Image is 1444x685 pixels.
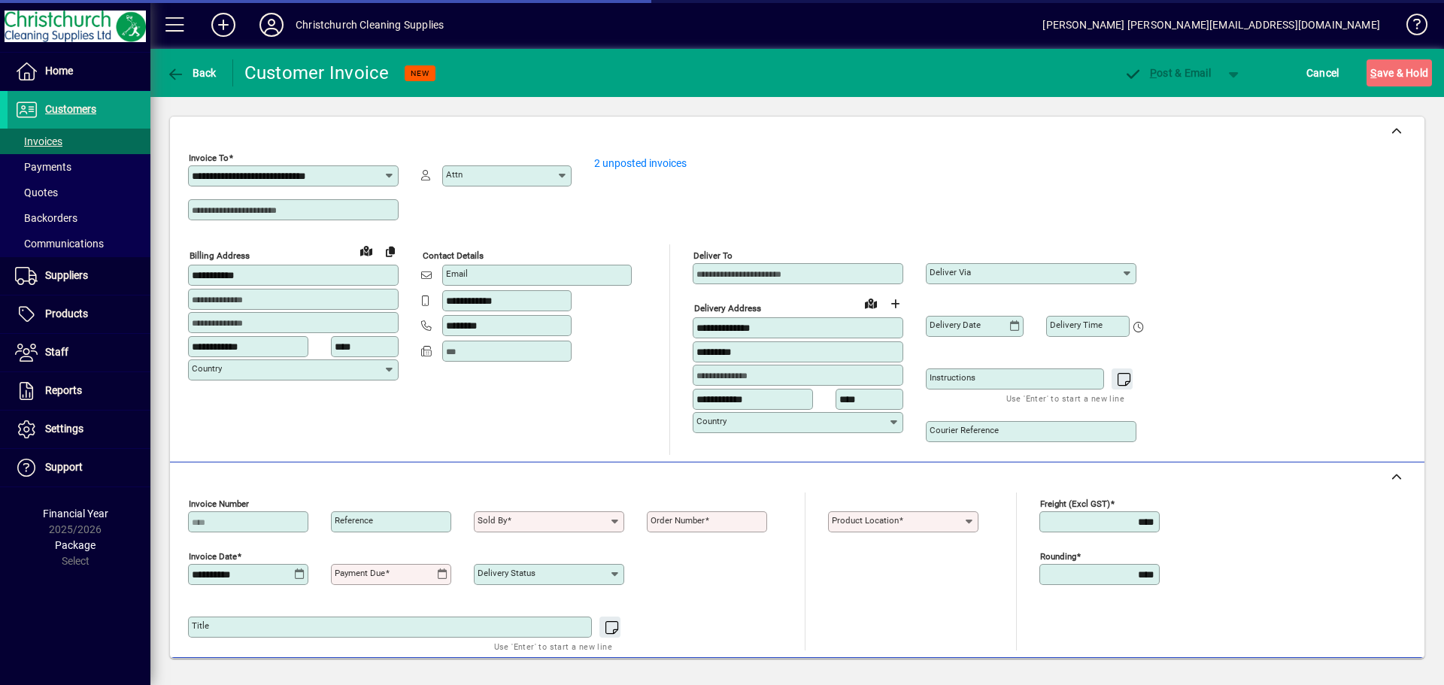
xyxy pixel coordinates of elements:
[8,411,150,448] a: Settings
[192,363,222,374] mat-label: Country
[166,67,217,79] span: Back
[189,153,229,163] mat-label: Invoice To
[930,320,981,330] mat-label: Delivery date
[15,186,58,199] span: Quotes
[594,157,687,169] a: 2 unposted invoices
[8,257,150,295] a: Suppliers
[8,154,150,180] a: Payments
[55,539,96,551] span: Package
[189,499,249,509] mat-label: Invoice number
[45,65,73,77] span: Home
[8,372,150,410] a: Reports
[378,239,402,263] button: Copy to Delivery address
[8,53,150,90] a: Home
[43,508,108,520] span: Financial Year
[15,161,71,173] span: Payments
[651,515,705,526] mat-label: Order number
[1306,61,1339,85] span: Cancel
[335,515,373,526] mat-label: Reference
[296,13,444,37] div: Christchurch Cleaning Supplies
[8,129,150,154] a: Invoices
[45,269,88,281] span: Suppliers
[883,292,907,316] button: Choose address
[8,231,150,256] a: Communications
[192,620,209,631] mat-label: Title
[45,423,83,435] span: Settings
[247,11,296,38] button: Profile
[478,568,535,578] mat-label: Delivery status
[354,238,378,262] a: View on map
[1042,13,1380,37] div: [PERSON_NAME] [PERSON_NAME][EMAIL_ADDRESS][DOMAIN_NAME]
[930,267,971,277] mat-label: Deliver via
[8,205,150,231] a: Backorders
[930,425,999,435] mat-label: Courier Reference
[199,11,247,38] button: Add
[1150,67,1157,79] span: P
[8,180,150,205] a: Quotes
[244,61,390,85] div: Customer Invoice
[15,212,77,224] span: Backorders
[1040,551,1076,562] mat-label: Rounding
[1006,389,1124,407] mat-hint: Use 'Enter' to start a new line
[1116,59,1218,86] button: Post & Email
[930,372,975,383] mat-label: Instructions
[478,515,507,526] mat-label: Sold by
[696,416,727,426] mat-label: Country
[8,296,150,333] a: Products
[1367,59,1432,86] button: Save & Hold
[45,346,68,358] span: Staff
[1124,67,1211,79] span: ost & Email
[189,551,237,562] mat-label: Invoice date
[1370,61,1428,85] span: ave & Hold
[446,268,468,279] mat-label: Email
[45,461,83,473] span: Support
[8,334,150,371] a: Staff
[411,68,429,78] span: NEW
[832,515,899,526] mat-label: Product location
[150,59,233,86] app-page-header-button: Back
[1040,499,1110,509] mat-label: Freight (excl GST)
[693,250,733,261] mat-label: Deliver To
[494,638,612,655] mat-hint: Use 'Enter' to start a new line
[446,169,463,180] mat-label: Attn
[1370,67,1376,79] span: S
[335,568,385,578] mat-label: Payment due
[8,449,150,486] a: Support
[1050,320,1103,330] mat-label: Delivery time
[45,308,88,320] span: Products
[45,103,96,115] span: Customers
[45,384,82,396] span: Reports
[1395,3,1425,52] a: Knowledge Base
[1303,59,1343,86] button: Cancel
[162,59,220,86] button: Back
[15,238,104,250] span: Communications
[15,135,62,147] span: Invoices
[859,291,883,315] a: View on map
